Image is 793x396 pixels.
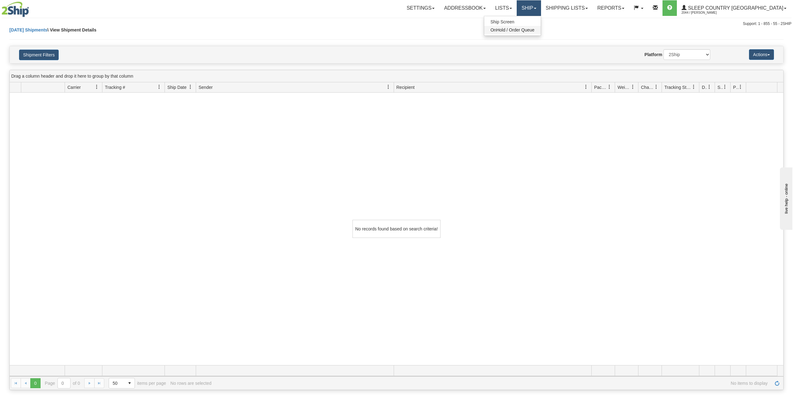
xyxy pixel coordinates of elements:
[490,27,534,32] span: OnHold / Order Queue
[490,19,514,24] span: Ship Screen
[720,82,730,92] a: Shipment Issues filter column settings
[772,378,782,388] a: Refresh
[594,84,607,90] span: Packages
[402,0,439,16] a: Settings
[517,0,541,16] a: Ship
[439,0,490,16] a: Addressbook
[677,0,791,16] a: Sleep Country [GEOGRAPHIC_DATA] 2044 / [PERSON_NAME]
[9,27,47,32] a: [DATE] Shipments
[688,82,699,92] a: Tracking Status filter column settings
[651,82,662,92] a: Charge filter column settings
[199,84,213,90] span: Sender
[618,84,631,90] span: Weight
[216,381,768,386] span: No items to display
[19,50,59,60] button: Shipment Filters
[352,220,441,238] div: No records found based on search criteria!
[109,378,166,389] span: items per page
[749,49,774,60] button: Actions
[185,82,196,92] a: Ship Date filter column settings
[702,84,707,90] span: Delivery Status
[717,84,723,90] span: Shipment Issues
[541,0,593,16] a: Shipping lists
[779,166,792,230] iframe: chat widget
[396,84,415,90] span: Recipient
[2,2,29,17] img: logo2044.jpg
[733,84,738,90] span: Pickup Status
[67,84,81,90] span: Carrier
[47,27,96,32] span: \ View Shipment Details
[30,378,40,388] span: Page 0
[644,51,662,58] label: Platform
[581,82,591,92] a: Recipient filter column settings
[641,84,654,90] span: Charge
[167,84,186,90] span: Ship Date
[604,82,615,92] a: Packages filter column settings
[593,0,629,16] a: Reports
[682,10,728,16] span: 2044 / [PERSON_NAME]
[664,84,692,90] span: Tracking Status
[628,82,638,92] a: Weight filter column settings
[687,5,783,11] span: Sleep Country [GEOGRAPHIC_DATA]
[10,70,783,82] div: grid grouping header
[5,5,58,10] div: live help - online
[484,18,541,26] a: Ship Screen
[154,82,165,92] a: Tracking # filter column settings
[735,82,746,92] a: Pickup Status filter column settings
[105,84,125,90] span: Tracking #
[125,378,135,388] span: select
[484,26,541,34] a: OnHold / Order Queue
[91,82,102,92] a: Carrier filter column settings
[113,380,121,386] span: 50
[109,378,135,389] span: Page sizes drop down
[704,82,715,92] a: Delivery Status filter column settings
[490,0,517,16] a: Lists
[45,378,80,389] span: Page of 0
[2,21,791,27] div: Support: 1 - 855 - 55 - 2SHIP
[170,381,212,386] div: No rows are selected
[383,82,394,92] a: Sender filter column settings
